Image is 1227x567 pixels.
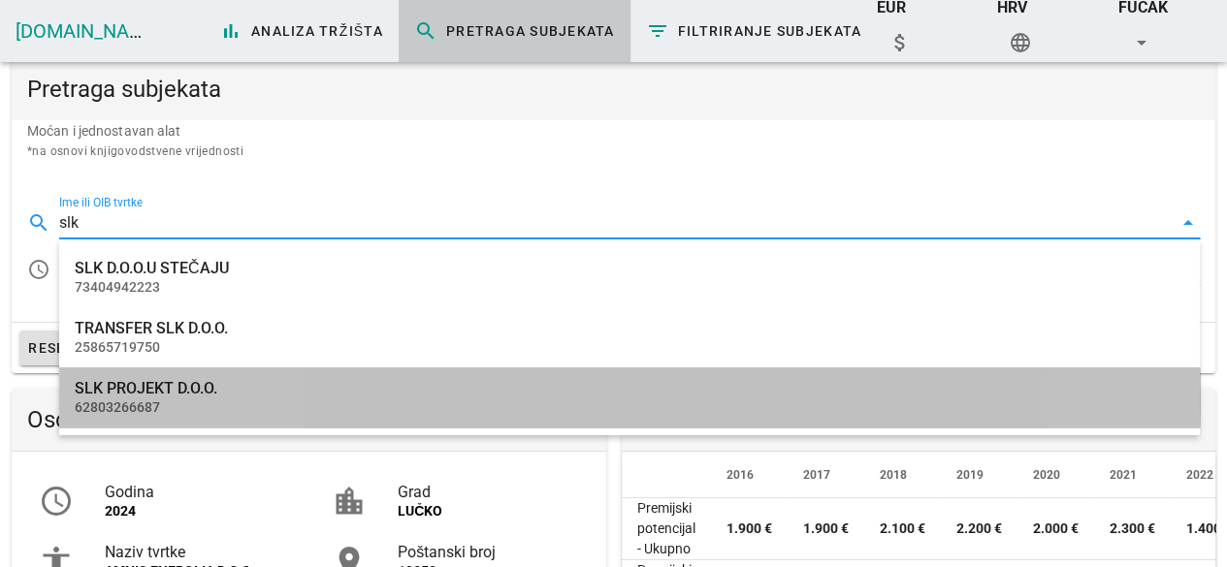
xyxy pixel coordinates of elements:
span: 2022 [1186,468,1213,482]
i: arrow_drop_down [1130,31,1153,54]
th: 2018 [864,452,941,498]
div: 73404942223 [75,279,1184,296]
i: access_time [27,258,50,281]
td: Premijski potencijal - Ukupno [622,498,711,560]
i: search [414,19,437,43]
i: filter_list [646,19,669,43]
td: 2.100 € [864,498,941,560]
label: Ime ili OIB tvrtke [59,196,143,210]
i: bar_chart [219,19,242,43]
div: *na osnovi knjigovodstvene vrijednosti [27,142,1200,161]
button: Resetiraj [19,331,141,365]
div: Pretraga subjekata [12,58,1215,120]
span: 2018 [880,468,907,482]
td: 1.900 € [788,498,864,560]
span: Resetiraj [27,336,133,360]
div: SLK PROJEKT D.O.O. [75,379,1184,397]
i: attach_money [888,31,912,54]
th: 2017 [788,452,864,498]
td: 2.000 € [1017,498,1094,560]
th: 2016 [711,452,788,498]
div: 62803266687 [75,399,1184,416]
span: 2020 [1033,468,1060,482]
i: access_time [39,484,74,519]
span: 2021 [1110,468,1137,482]
div: 25865719750 [75,339,1184,356]
span: 2017 [803,468,830,482]
th: 2021 [1094,452,1171,498]
span: Pretraga subjekata [414,19,615,43]
th: 2019 [941,452,1017,498]
i: location_city [332,484,367,519]
div: SLK D.O.O.U STEČAJU [75,259,1184,277]
div: 2024 [105,503,285,520]
a: [DOMAIN_NAME] [16,19,161,43]
span: Analiza tržišta [219,19,383,43]
span: Filtriranje subjekata [646,19,862,43]
i: search [27,211,50,235]
td: 2.200 € [941,498,1017,560]
th: 2020 [1017,452,1094,498]
span: 2016 [727,468,754,482]
span: 2019 [956,468,984,482]
div: LUČKO [398,503,578,520]
div: Godina [105,483,285,501]
div: Osobna iskaznica [12,389,606,451]
i: language [1009,31,1032,54]
div: Naziv tvrtke [105,543,285,561]
input: Počnite upisivati za pretragu [59,207,1173,238]
div: Grad [398,483,578,501]
div: TRANSFER SLK D.O.O. [75,319,1184,337]
div: Poštanski broj [398,543,578,561]
div: Moćan i jednostavan alat [12,120,1215,176]
td: 2.300 € [1094,498,1171,560]
i: arrow_drop_down [1177,211,1200,235]
td: 1.900 € [711,498,788,560]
